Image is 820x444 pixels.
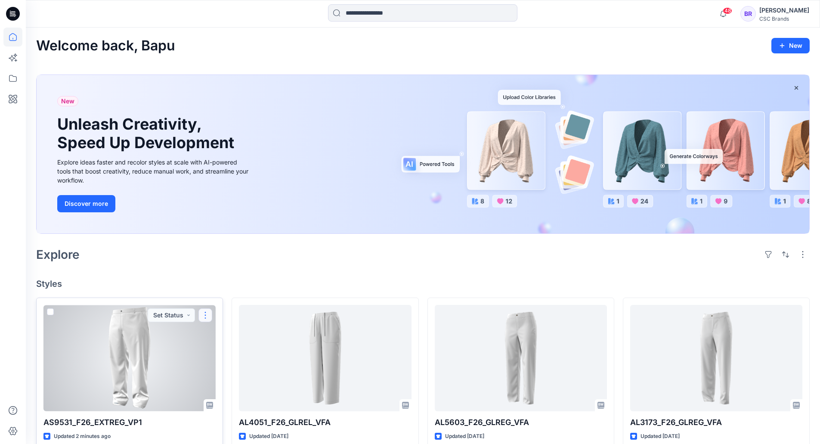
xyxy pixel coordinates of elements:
[61,96,74,106] span: New
[57,195,115,212] button: Discover more
[435,305,607,411] a: AL5603_F26_GLREG_VFA
[43,305,216,411] a: AS9531_F26_EXTREG_VP1
[740,6,756,22] div: BR
[759,16,809,22] div: CSC Brands
[43,416,216,428] p: AS9531_F26_EXTREG_VP1
[759,5,809,16] div: [PERSON_NAME]
[723,7,732,14] span: 48
[54,432,111,441] p: Updated 2 minutes ago
[57,195,251,212] a: Discover more
[249,432,288,441] p: Updated [DATE]
[630,305,802,411] a: AL3173_F26_GLREG_VFA
[36,279,810,289] h4: Styles
[771,38,810,53] button: New
[239,416,411,428] p: AL4051_F26_GLREL_VFA
[641,432,680,441] p: Updated [DATE]
[36,248,80,261] h2: Explore
[630,416,802,428] p: AL3173_F26_GLREG_VFA
[36,38,175,54] h2: Welcome back, Bapu
[435,416,607,428] p: AL5603_F26_GLREG_VFA
[445,432,484,441] p: Updated [DATE]
[239,305,411,411] a: AL4051_F26_GLREL_VFA
[57,158,251,185] div: Explore ideas faster and recolor styles at scale with AI-powered tools that boost creativity, red...
[57,115,238,152] h1: Unleash Creativity, Speed Up Development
